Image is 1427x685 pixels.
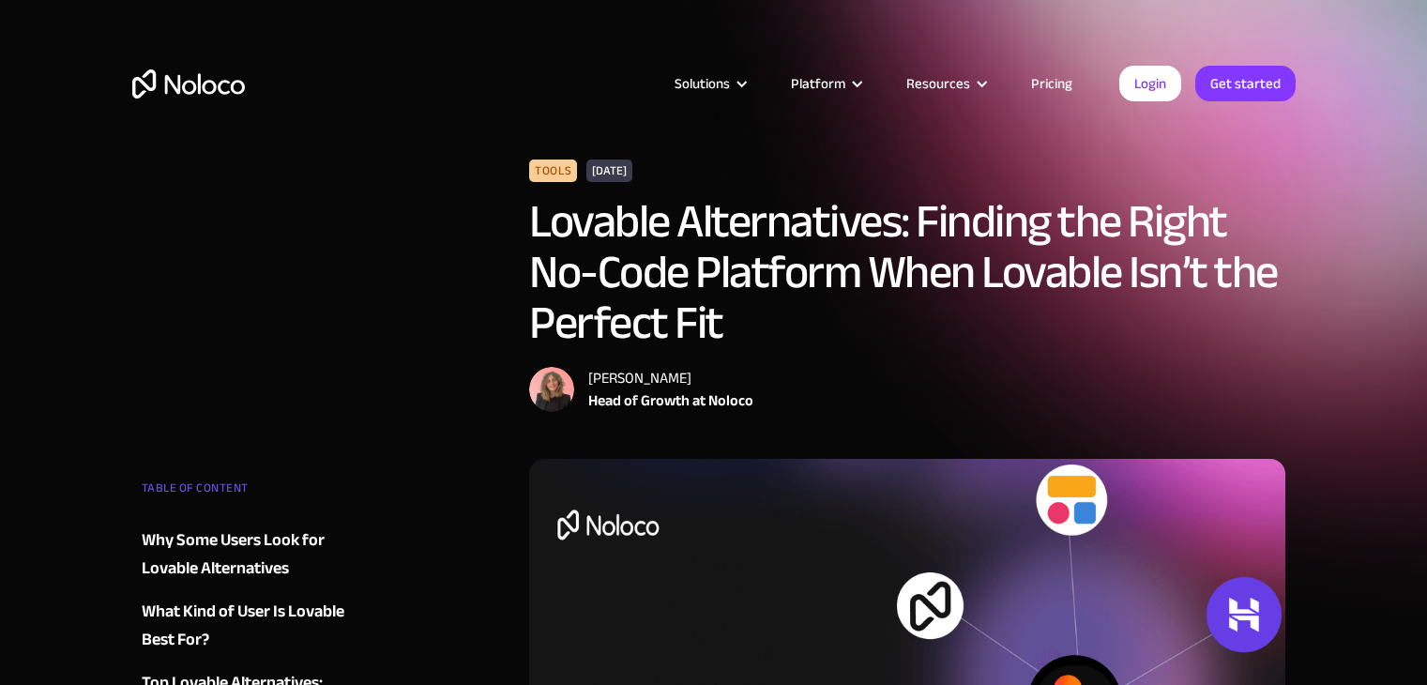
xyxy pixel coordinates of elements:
[142,474,369,511] div: TABLE OF CONTENT
[142,598,369,654] a: What Kind of User Is Lovable Best For?
[883,71,1008,96] div: Resources
[675,71,730,96] div: Solutions
[142,526,369,583] a: Why Some Users Look for Lovable Alternatives
[906,71,970,96] div: Resources
[651,71,767,96] div: Solutions
[791,71,845,96] div: Platform
[1195,66,1296,101] a: Get started
[1119,66,1181,101] a: Login
[1008,71,1096,96] a: Pricing
[767,71,883,96] div: Platform
[588,367,753,389] div: [PERSON_NAME]
[588,389,753,412] div: Head of Growth at Noloco
[132,69,245,99] a: home
[529,196,1286,348] h1: Lovable Alternatives: Finding the Right No-Code Platform When Lovable Isn’t the Perfect Fit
